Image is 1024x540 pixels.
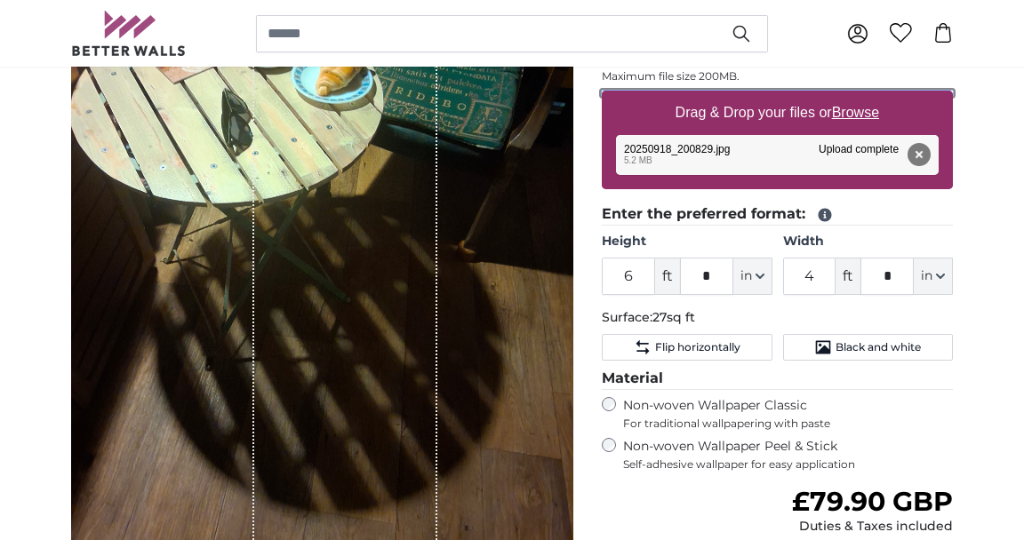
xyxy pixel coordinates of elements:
label: Drag & Drop your files or [668,95,886,131]
span: Self-adhesive wallpaper for easy application [623,457,953,472]
span: Black and white [836,340,921,354]
label: Non-woven Wallpaper Classic [623,397,953,431]
span: Flip horizontally [655,340,740,354]
legend: Enter the preferred format: [602,203,953,226]
label: Width [783,233,953,250]
div: Duties & Taxes included [792,518,953,536]
legend: Material [602,368,953,390]
button: in [914,258,953,295]
button: Flip horizontally [602,334,772,361]
button: in [733,258,772,295]
u: Browse [832,105,879,120]
p: Surface: [602,309,953,327]
label: Non-woven Wallpaper Peel & Stick [623,438,953,472]
span: ft [655,258,680,295]
button: Black and white [783,334,953,361]
span: ft [836,258,860,295]
span: in [921,267,932,285]
span: £79.90 GBP [792,485,953,518]
label: Height [602,233,772,250]
img: Betterwalls [71,11,187,56]
p: Maximum file size 200MB. [602,69,953,83]
span: in [740,267,752,285]
span: 27sq ft [652,309,695,325]
span: For traditional wallpapering with paste [623,417,953,431]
